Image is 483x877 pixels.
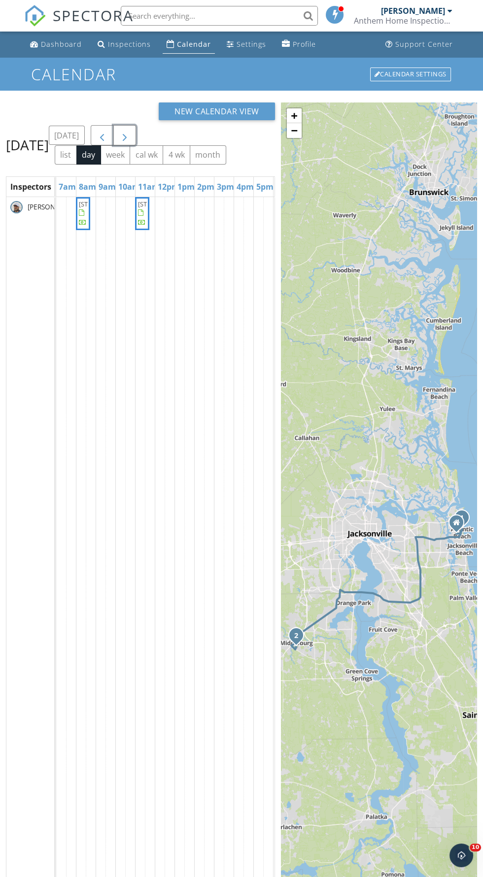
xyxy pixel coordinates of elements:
[79,200,134,208] span: [STREET_ADDRESS]
[449,843,473,867] iframe: Intercom live chat
[177,39,211,49] div: Calendar
[294,633,298,640] i: 2
[41,39,82,49] div: Dashboard
[287,108,302,123] a: Zoom in
[6,135,49,155] h2: [DATE]
[296,635,302,641] div: 2814 Ravines Rd, Middleburg, FL 32068
[460,515,464,522] i: 1
[462,517,468,523] div: 1721 Seminole Road, Atlantic Beach, FL 32233
[96,179,118,195] a: 9am
[155,179,182,195] a: 12pm
[136,179,162,195] a: 11am
[234,179,256,195] a: 4pm
[354,16,452,26] div: Anthem Home Inspections
[94,35,155,54] a: Inspections
[163,35,215,54] a: Calendar
[381,35,457,54] a: Support Center
[237,39,266,49] div: Settings
[121,6,318,26] input: Search everything...
[113,125,137,145] button: Next day
[470,843,481,851] span: 10
[159,102,275,120] button: New Calendar View
[55,145,77,165] button: list
[223,35,270,54] a: Settings
[101,145,131,165] button: week
[456,522,462,528] div: 900 Plaza 141, Atlantic Beach, FL 32233, Atlantic Beach FL 32233
[369,67,452,82] a: Calendar Settings
[56,179,78,195] a: 7am
[130,145,163,165] button: cal wk
[91,125,114,145] button: Previous day
[53,5,134,26] span: SPECTORA
[26,35,86,54] a: Dashboard
[195,179,217,195] a: 2pm
[10,201,23,213] img: screenshot_20250722_at_12.01.29am.png
[49,126,85,145] button: [DATE]
[76,179,99,195] a: 8am
[26,202,81,212] span: [PERSON_NAME]
[31,66,451,83] h1: Calendar
[293,39,316,49] div: Profile
[254,179,276,195] a: 5pm
[24,13,134,34] a: SPECTORA
[287,123,302,138] a: Zoom out
[381,6,445,16] div: [PERSON_NAME]
[278,35,320,54] a: Profile
[10,181,51,192] span: Inspectors
[138,200,193,208] span: [STREET_ADDRESS]
[395,39,453,49] div: Support Center
[108,39,151,49] div: Inspections
[214,179,237,195] a: 3pm
[24,5,46,27] img: The Best Home Inspection Software - Spectora
[190,145,226,165] button: month
[76,145,101,165] button: day
[175,179,197,195] a: 1pm
[116,179,142,195] a: 10am
[370,67,451,81] div: Calendar Settings
[274,179,296,195] a: 6pm
[163,145,190,165] button: 4 wk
